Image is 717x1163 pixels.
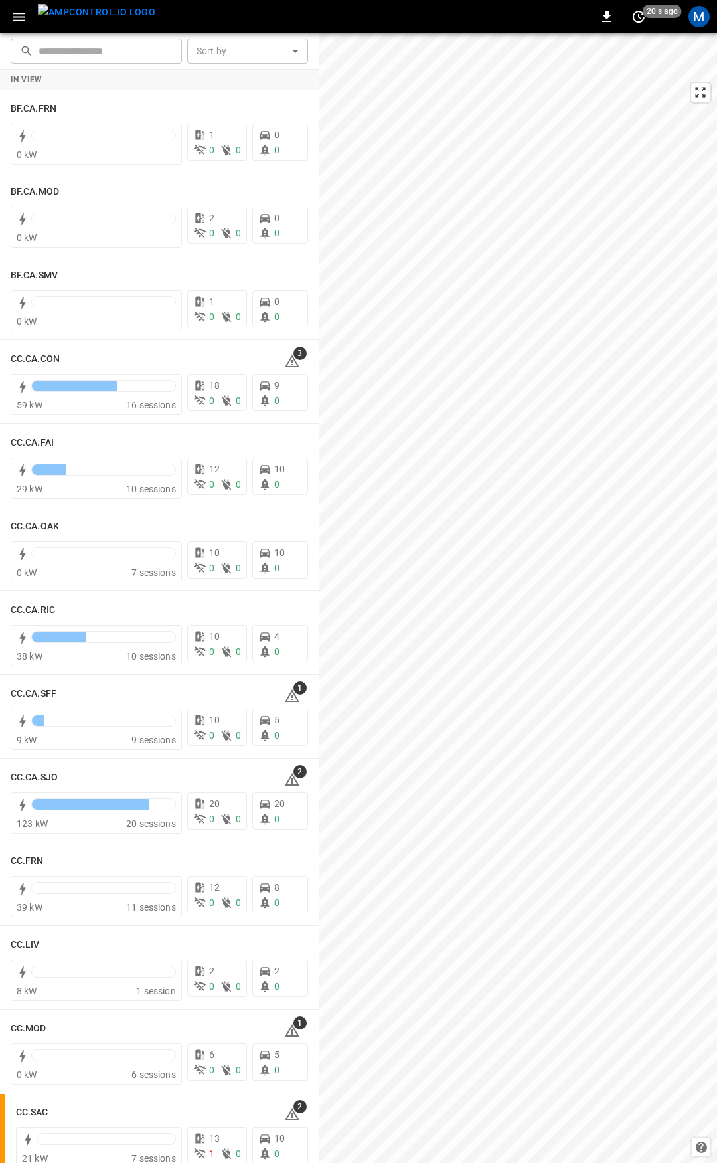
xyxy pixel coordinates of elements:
[209,228,214,238] span: 0
[209,882,220,893] span: 12
[688,6,710,27] div: profile-icon
[209,1133,220,1144] span: 13
[274,897,279,908] span: 0
[274,1049,279,1060] span: 5
[17,986,37,996] span: 8 kW
[209,798,220,809] span: 20
[126,902,176,913] span: 11 sessions
[209,130,214,140] span: 1
[274,981,279,992] span: 0
[274,715,279,725] span: 5
[293,1016,307,1029] span: 1
[209,312,214,322] span: 0
[209,563,214,573] span: 0
[293,347,307,360] span: 3
[274,563,279,573] span: 0
[11,268,58,283] h6: BF.CA.SMV
[236,646,241,657] span: 0
[126,484,176,494] span: 10 sessions
[274,395,279,406] span: 0
[209,296,214,307] span: 1
[131,1069,176,1080] span: 6 sessions
[17,149,37,160] span: 0 kW
[11,185,59,199] h6: BF.CA.MOD
[643,5,682,18] span: 20 s ago
[236,228,241,238] span: 0
[274,464,285,474] span: 10
[209,631,220,642] span: 10
[293,1100,307,1113] span: 2
[11,436,54,450] h6: CC.CA.FAI
[293,765,307,778] span: 2
[274,814,279,824] span: 0
[274,547,285,558] span: 10
[274,479,279,490] span: 0
[236,1065,241,1075] span: 0
[17,484,42,494] span: 29 kW
[17,735,37,745] span: 9 kW
[236,981,241,992] span: 0
[236,395,241,406] span: 0
[11,603,55,618] h6: CC.CA.RIC
[38,4,155,21] img: ampcontrol.io logo
[11,102,56,116] h6: BF.CA.FRN
[11,938,40,952] h6: CC.LIV
[17,567,37,578] span: 0 kW
[274,1065,279,1075] span: 0
[236,145,241,155] span: 0
[209,547,220,558] span: 10
[274,213,279,223] span: 0
[274,631,279,642] span: 4
[274,228,279,238] span: 0
[209,213,214,223] span: 2
[209,464,220,474] span: 12
[319,33,717,1163] canvas: Map
[209,145,214,155] span: 0
[274,1148,279,1159] span: 0
[274,380,279,391] span: 9
[17,1069,37,1080] span: 0 kW
[209,814,214,824] span: 0
[274,730,279,741] span: 0
[126,400,176,410] span: 16 sessions
[274,312,279,322] span: 0
[209,646,214,657] span: 0
[126,651,176,662] span: 10 sessions
[236,479,241,490] span: 0
[209,380,220,391] span: 18
[236,1148,241,1159] span: 0
[209,395,214,406] span: 0
[11,352,60,367] h6: CC.CA.CON
[17,818,48,829] span: 123 kW
[274,798,285,809] span: 20
[17,232,37,243] span: 0 kW
[209,897,214,908] span: 0
[11,854,44,869] h6: CC.FRN
[236,730,241,741] span: 0
[274,882,279,893] span: 8
[209,479,214,490] span: 0
[274,646,279,657] span: 0
[274,145,279,155] span: 0
[17,902,42,913] span: 39 kW
[274,296,279,307] span: 0
[209,1148,214,1159] span: 1
[236,897,241,908] span: 0
[236,563,241,573] span: 0
[131,735,176,745] span: 9 sessions
[17,651,42,662] span: 38 kW
[209,981,214,992] span: 0
[628,6,649,27] button: set refresh interval
[209,1065,214,1075] span: 0
[209,730,214,741] span: 0
[293,681,307,695] span: 1
[11,75,42,84] strong: In View
[11,519,59,534] h6: CC.CA.OAK
[16,1105,48,1120] h6: CC.SAC
[274,1133,285,1144] span: 10
[11,687,56,701] h6: CC.CA.SFF
[136,986,175,996] span: 1 session
[236,814,241,824] span: 0
[274,966,279,976] span: 2
[11,770,58,785] h6: CC.CA.SJO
